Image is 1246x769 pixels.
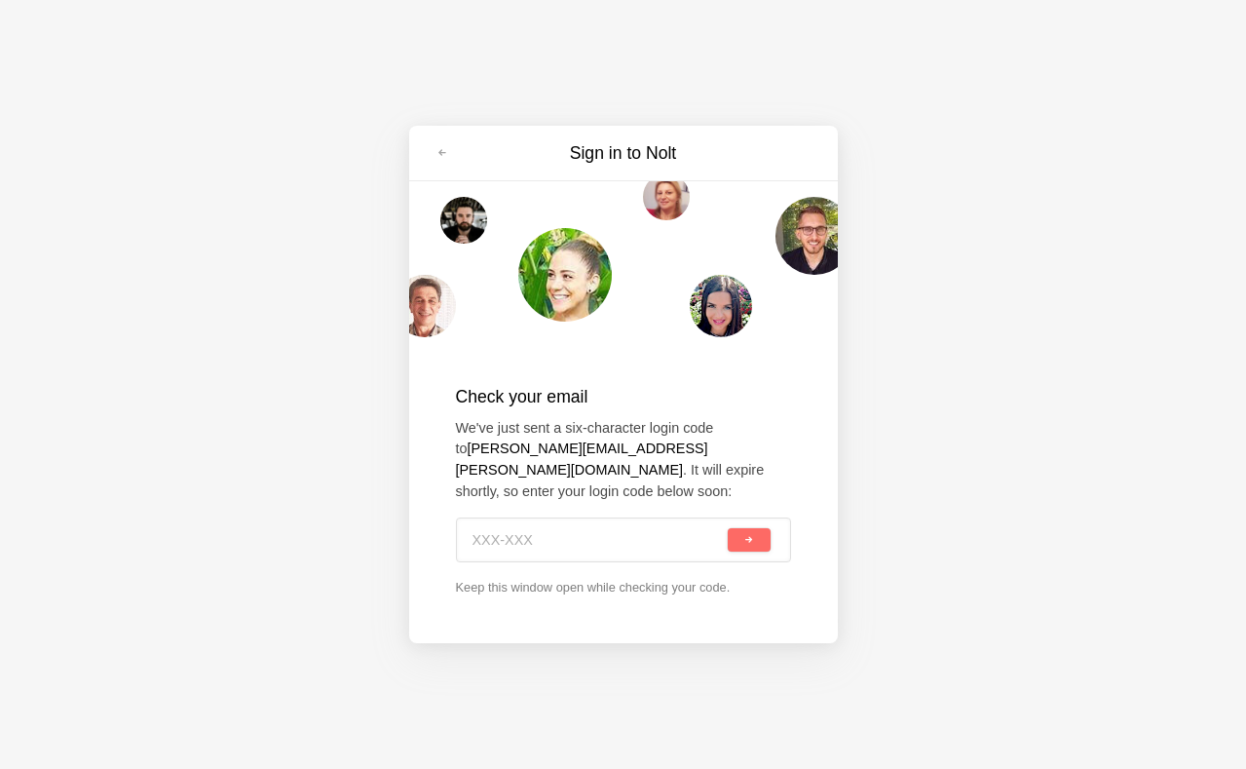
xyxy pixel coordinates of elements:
h2: Check your email [456,384,791,409]
strong: [PERSON_NAME][EMAIL_ADDRESS][PERSON_NAME][DOMAIN_NAME] [456,441,708,478]
h3: Sign in to Nolt [460,141,787,166]
p: We've just sent a six-character login code to . It will expire shortly, so enter your login code ... [456,418,791,502]
p: Keep this window open while checking your code. [456,578,791,596]
input: XXX-XXX [472,519,725,561]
